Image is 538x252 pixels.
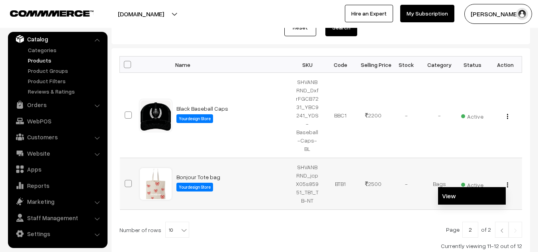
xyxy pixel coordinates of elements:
img: Left [498,228,505,233]
button: [PERSON_NAME] [464,4,532,24]
img: COMMMERCE [10,10,94,16]
th: Status [456,57,489,73]
span: Active [461,179,483,189]
td: - [390,158,423,210]
img: user [516,8,528,20]
th: SKU [291,57,324,73]
label: Yourdesign Store [176,183,213,192]
a: COMMMERCE [10,8,80,18]
a: WebPOS [10,114,105,128]
td: 2500 [357,158,390,210]
td: - [390,73,423,158]
a: View [438,187,506,205]
a: Staff Management [10,211,105,225]
span: Page [446,226,460,233]
th: Code [324,57,357,73]
a: Catalog [10,32,105,46]
a: Reviews & Ratings [26,87,105,96]
a: Apps [10,162,105,176]
th: Selling Price [357,57,390,73]
label: Yourdesign Store [176,114,213,123]
a: Black Baseball Caps [176,105,228,112]
a: Customers [10,130,105,144]
span: Number of rows [119,226,161,234]
a: Reports [10,178,105,193]
a: Website [10,146,105,160]
td: SHVANBRND_DxfrFGCB7231_YBC9241_YDS-Baseball-Caps-BL [291,73,324,158]
td: SHVANBRND_jcpX05s85951_TB1_TB-NT [291,158,324,210]
span: 10 [166,222,189,238]
a: Hire an Expert [345,5,393,22]
a: Settings [10,227,105,241]
a: Product Groups [26,66,105,75]
span: Active [461,110,483,121]
th: Name [172,57,291,73]
td: 2200 [357,73,390,158]
a: My Subscription [400,5,454,22]
a: Products [26,56,105,64]
td: - [423,73,456,158]
th: Action [489,57,522,73]
a: Orders [10,98,105,112]
td: Bags [423,158,456,210]
img: Right [512,228,519,233]
th: Stock [390,57,423,73]
a: Categories [26,46,105,54]
td: BTB1 [324,158,357,210]
span: of 2 [481,226,491,233]
span: 10 [165,222,189,238]
a: Bonjour Tote bag [176,174,220,180]
button: [DOMAIN_NAME] [90,4,192,24]
a: Marketing [10,194,105,209]
img: Menu [507,114,508,119]
td: BBC1 [324,73,357,158]
th: Category [423,57,456,73]
img: Menu [507,182,508,188]
div: Currently viewing 11-12 out of 12 [119,242,522,250]
a: Product Filters [26,77,105,85]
